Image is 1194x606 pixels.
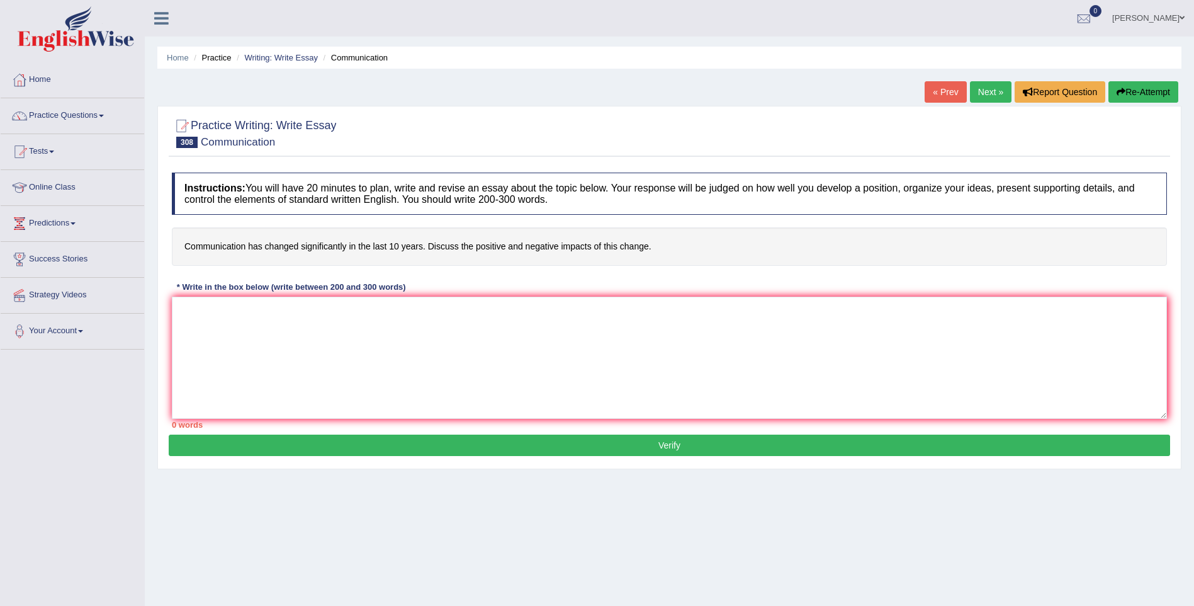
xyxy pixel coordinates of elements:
[191,52,231,64] li: Practice
[184,183,245,193] b: Instructions:
[1,278,144,309] a: Strategy Videos
[1,134,144,166] a: Tests
[1,62,144,94] a: Home
[244,53,318,62] a: Writing: Write Essay
[172,117,336,148] h2: Practice Writing: Write Essay
[1090,5,1102,17] span: 0
[172,419,1167,431] div: 0 words
[176,137,198,148] span: 308
[1,98,144,130] a: Practice Questions
[1108,81,1178,103] button: Re-Attempt
[172,173,1167,215] h4: You will have 20 minutes to plan, write and revise an essay about the topic below. Your response ...
[320,52,388,64] li: Communication
[1,206,144,237] a: Predictions
[169,435,1170,456] button: Verify
[970,81,1011,103] a: Next »
[201,136,275,148] small: Communication
[1,314,144,345] a: Your Account
[167,53,189,62] a: Home
[1,242,144,273] a: Success Stories
[172,227,1167,266] h4: Communication has changed significantly in the last 10 years. Discuss the positive and negative i...
[1015,81,1105,103] button: Report Question
[172,282,410,294] div: * Write in the box below (write between 200 and 300 words)
[925,81,966,103] a: « Prev
[1,170,144,202] a: Online Class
